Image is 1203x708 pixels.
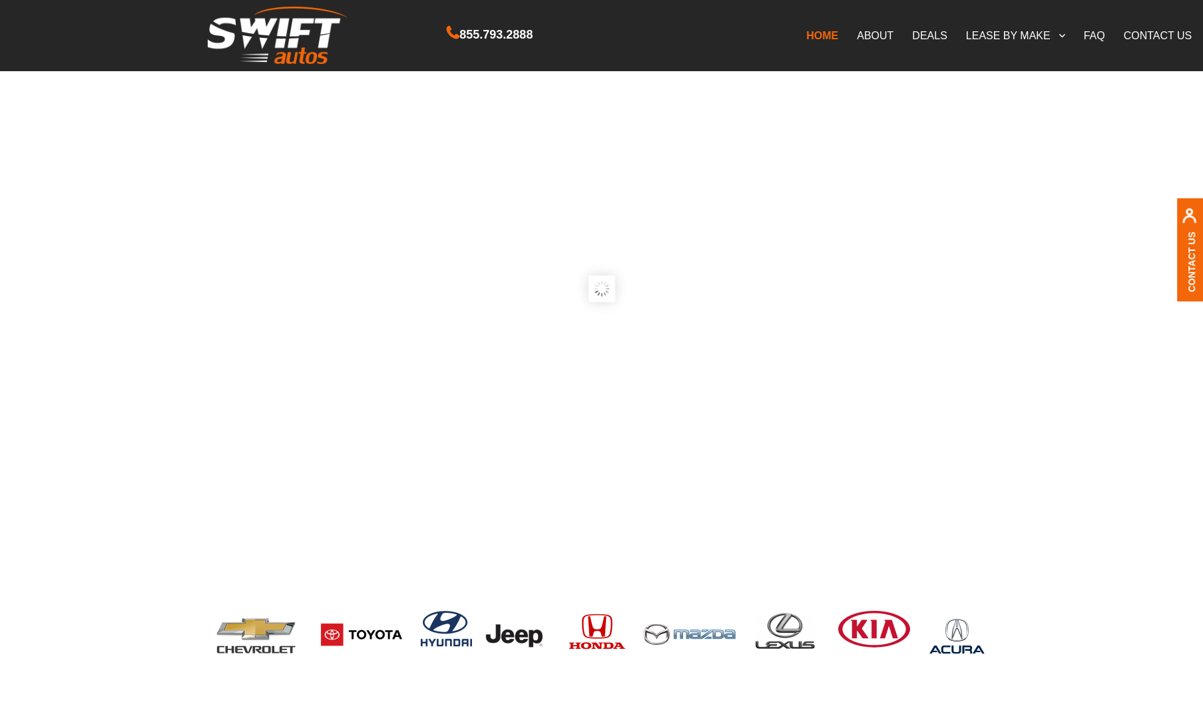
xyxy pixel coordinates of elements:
[485,611,553,657] img: jeep logo
[421,611,472,653] img: hyundai logo
[459,25,533,45] span: 855.793.2888
[208,7,348,65] img: Swift Autos
[316,611,407,661] img: toyota logo
[925,608,989,665] img: Swift Autos homepage showcasing easy car leasing services, highlighting convenience and personali...
[847,21,903,49] a: ABOUT
[797,21,847,49] a: HOME
[957,21,1075,49] a: LEASE BY MAKE
[1114,21,1202,49] a: CONTACT US
[447,29,533,41] a: 855.793.2888
[641,624,740,645] img: Image of Swift Autos car leasing service showcasing hassle-free vehicle delivery and current leas...
[1075,21,1114,49] a: FAQ
[212,611,302,657] img: Chevrolet logo
[754,611,820,651] img: lexas logo
[834,611,912,647] img: kia logo
[567,611,628,657] img: honda logo
[903,21,956,49] a: DEALS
